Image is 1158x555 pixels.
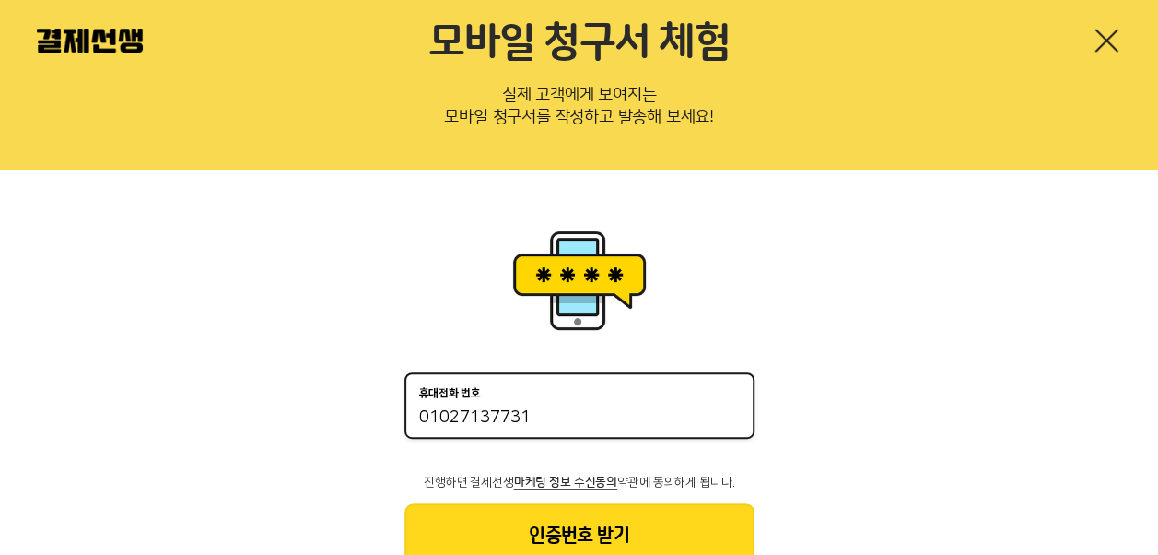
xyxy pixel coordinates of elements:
span: 마케팅 정보 수신동의 [514,476,617,489]
img: 결제선생 [37,29,143,53]
p: 진행하면 결제선생 약관에 동의하게 됩니다. [404,476,754,489]
p: 실제 고객에게 보여지는 모바일 청구서를 작성하고 발송해 보세요! [37,79,1121,140]
img: 휴대폰인증 이미지 [506,225,653,336]
input: 휴대전화 번호 [419,407,740,430]
p: 휴대전화 번호 [419,387,481,400]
